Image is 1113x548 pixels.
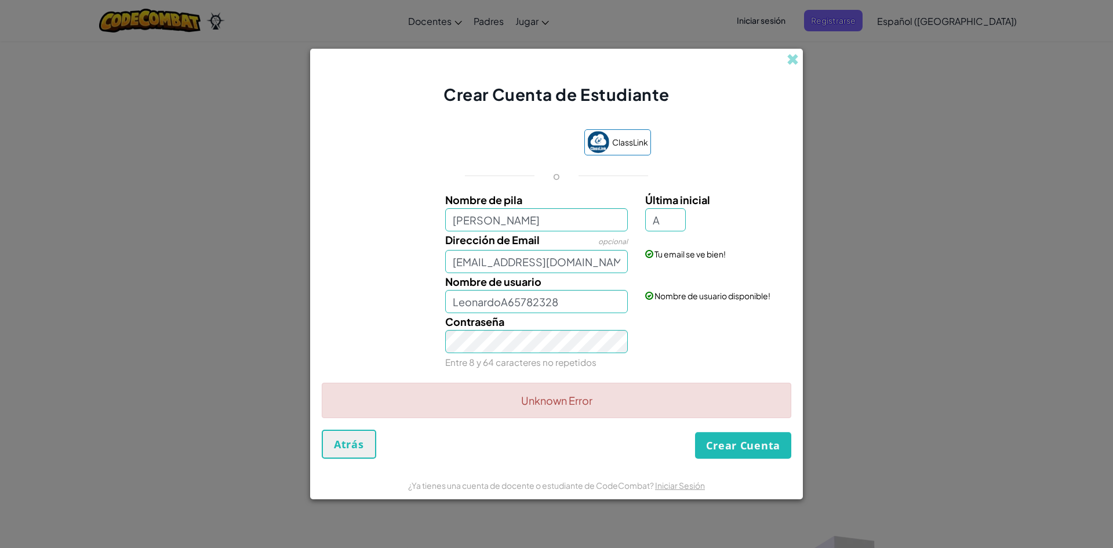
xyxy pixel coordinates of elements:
[334,437,364,451] span: Atrás
[445,357,596,368] small: Entre 8 y 64 caracteres no repetidos
[457,130,579,156] iframe: Botón de Acceder con Google
[587,131,609,153] img: classlink-logo-small.png
[553,169,560,183] p: o
[612,134,648,151] span: ClassLink
[322,383,791,418] div: Unknown Error
[655,480,705,491] a: Iniciar Sesión
[654,249,726,259] span: Tu email se ve bien!
[408,480,655,491] span: ¿Ya tienes una cuenta de docente o estudiante de CodeCombat?
[654,291,770,301] span: Nombre de usuario disponible!
[445,193,522,206] span: Nombre de pila
[443,84,670,104] span: Crear Cuenta de Estudiante
[598,237,628,246] span: opcional
[445,275,541,288] span: Nombre de usuario
[695,432,791,459] button: Crear Cuenta
[645,193,710,206] span: Última inicial
[322,430,376,459] button: Atrás
[445,315,504,328] span: Contraseña
[445,233,540,246] span: Dirección de Email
